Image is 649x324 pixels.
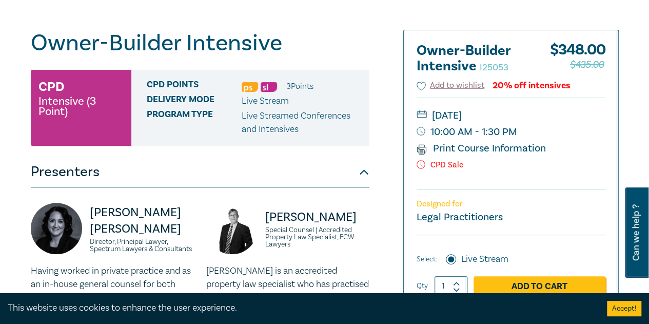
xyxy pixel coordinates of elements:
[147,109,242,136] span: Program type
[8,301,592,315] div: This website uses cookies to enhance the user experience.
[417,254,437,265] span: Select:
[242,82,258,92] img: Professional Skills
[206,203,258,254] img: https://s3.ap-southeast-2.amazonaws.com/leo-cussen-store-production-content/Contacts/David%20McKe...
[38,96,124,117] small: Intensive (3 Point)
[38,78,64,96] h3: CPD
[435,276,467,296] input: 1
[417,80,485,91] button: Add to wishlist
[286,80,313,93] li: 3 Point s
[242,109,362,136] p: Live Streamed Conferences and Intensives
[265,209,369,225] p: [PERSON_NAME]
[417,199,605,209] p: Designed for
[417,211,503,224] small: Legal Practitioners
[31,157,369,187] button: Presenters
[147,80,242,93] span: CPD Points
[31,30,369,56] h1: Owner-Builder Intensive
[417,124,605,140] small: 10:00 AM - 1:30 PM
[90,238,194,253] small: Director, Principal Lawyer, Spectrum Lawyers & Consultants
[31,203,82,254] img: https://s3.ap-southeast-2.amazonaws.com/leo-cussen-store-production-content/Contacts/Donna%20Abu-...
[242,95,289,107] span: Live Stream
[570,56,604,73] span: $435.00
[417,160,605,170] p: CPD Sale
[417,107,605,124] small: [DATE]
[261,82,277,92] img: Substantive Law
[417,142,546,155] a: Print Course Information
[90,204,194,237] p: [PERSON_NAME] [PERSON_NAME]
[493,81,571,90] div: 20% off intensives
[417,280,428,292] label: Qty
[480,62,508,73] small: I25053
[147,94,242,108] span: Delivery Mode
[474,276,605,296] a: Add to Cart
[265,226,369,248] small: Special Counsel | Accredited Property Law Specialist, FCW Lawyers
[461,253,508,266] label: Live Stream
[417,43,529,74] h2: Owner-Builder Intensive
[631,194,641,272] span: Can we help ?
[550,43,605,79] div: $ 348.00
[607,301,641,316] button: Accept cookies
